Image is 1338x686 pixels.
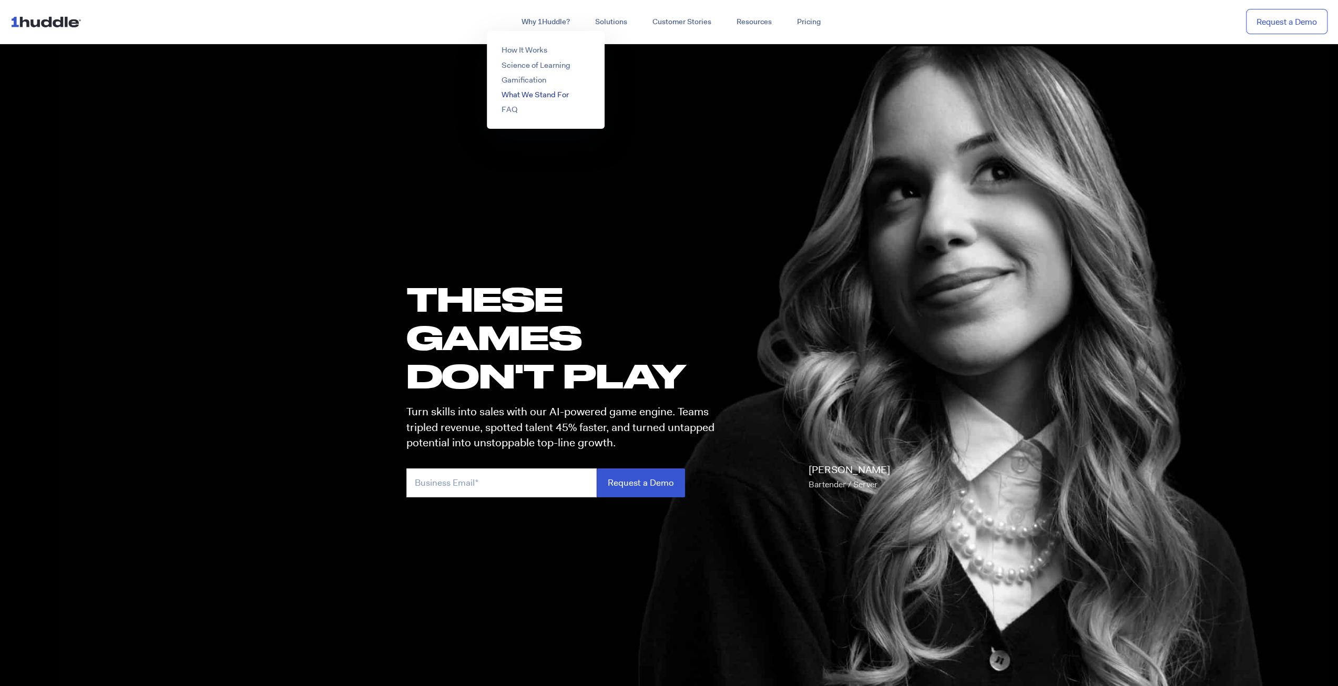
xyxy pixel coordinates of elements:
p: [PERSON_NAME] [809,463,890,492]
a: Science of Learning [502,60,570,70]
a: Pricing [784,13,833,32]
a: Customer Stories [640,13,724,32]
a: FAQ [502,104,517,115]
span: Bartender / Server [809,479,877,490]
a: Gamification [502,75,546,85]
a: Request a Demo [1246,9,1327,35]
a: Resources [724,13,784,32]
p: Turn skills into sales with our AI-powered game engine. Teams tripled revenue, spotted talent 45%... [406,404,724,450]
input: Request a Demo [597,468,685,497]
img: ... [11,12,86,32]
a: Why 1Huddle? [509,13,583,32]
a: What We Stand For [502,89,569,100]
a: Solutions [583,13,640,32]
input: Business Email* [406,468,597,497]
a: How It Works [502,45,547,55]
h1: these GAMES DON'T PLAY [406,280,724,395]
